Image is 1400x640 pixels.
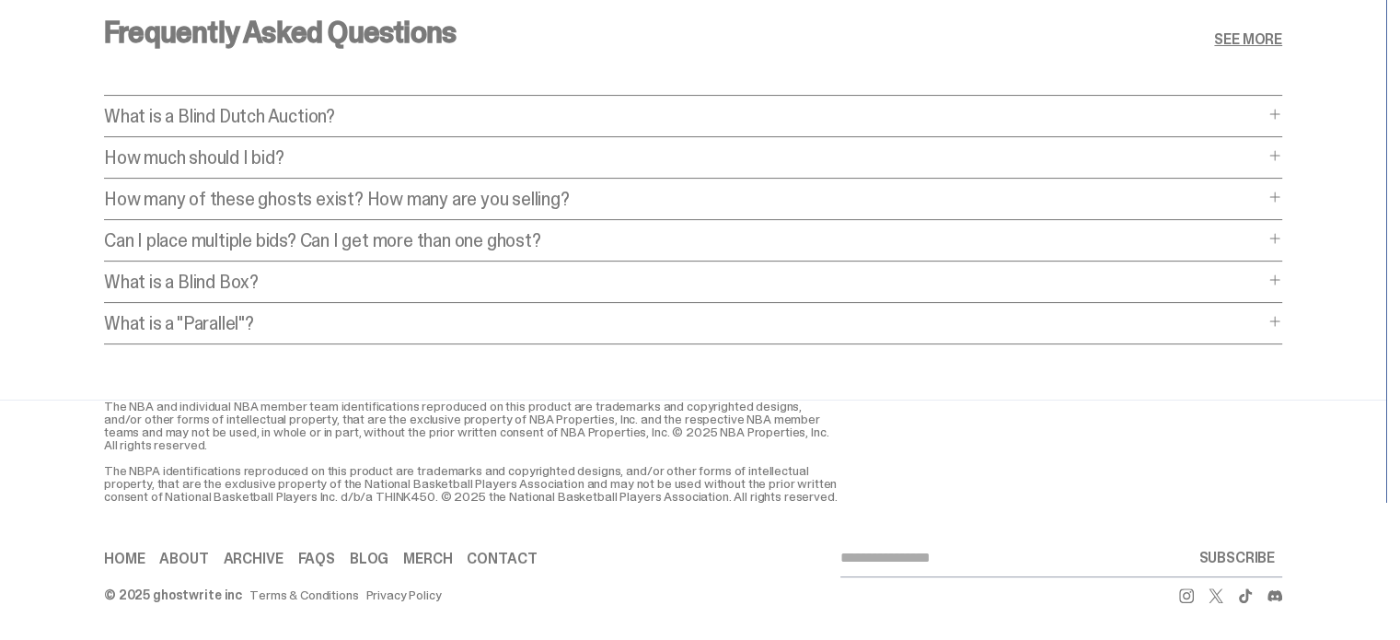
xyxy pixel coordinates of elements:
p: How many of these ghosts exist? How many are you selling? [104,190,1264,208]
button: SUBSCRIBE [1191,540,1282,576]
h3: Frequently Asked Questions [104,17,456,47]
p: What is a Blind Dutch Auction? [104,107,1264,125]
a: SEE MORE [1214,32,1282,47]
p: Can I place multiple bids? Can I get more than one ghost? [104,231,1264,250]
a: FAQs [297,552,334,566]
a: Terms & Conditions [249,588,358,601]
a: Blog [350,552,388,566]
div: © 2025 ghostwrite inc [104,588,242,601]
p: What is a Blind Box? [104,273,1264,291]
p: How much should I bid? [104,148,1264,167]
a: Contact [467,552,537,566]
p: What is a "Parallel"? [104,314,1264,332]
div: The NBA and individual NBA member team identifications reproduced on this product are trademarks ... [104,400,840,503]
a: Home [104,552,145,566]
a: Privacy Policy [366,588,442,601]
a: Archive [224,552,283,566]
a: Merch [403,552,452,566]
a: About [159,552,208,566]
